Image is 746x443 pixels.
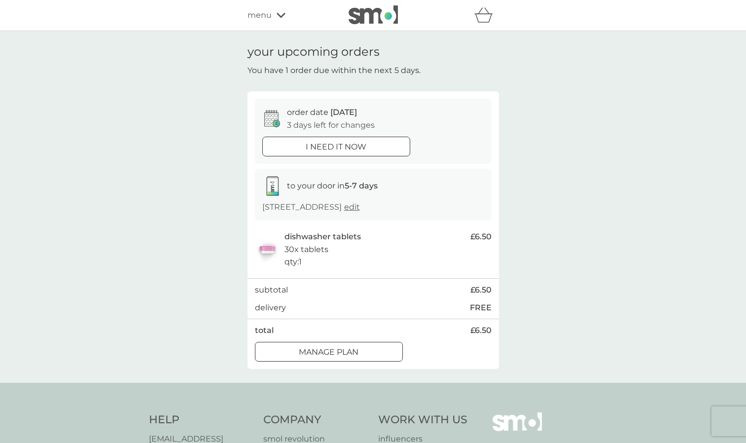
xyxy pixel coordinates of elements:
p: delivery [255,301,286,314]
strong: 5-7 days [345,181,378,190]
h4: Work With Us [378,412,467,428]
p: 3 days left for changes [287,119,375,132]
h4: Company [263,412,368,428]
span: £6.50 [470,230,492,243]
h1: your upcoming orders [248,45,380,59]
span: £6.50 [470,284,492,296]
span: menu [248,9,272,22]
p: subtotal [255,284,288,296]
span: £6.50 [470,324,492,337]
p: qty : 1 [284,256,302,268]
p: total [255,324,274,337]
p: FREE [470,301,492,314]
button: i need it now [262,137,410,156]
p: [STREET_ADDRESS] [262,201,360,214]
p: dishwasher tablets [284,230,361,243]
span: to your door in [287,181,378,190]
p: You have 1 order due within the next 5 days. [248,64,421,77]
p: 30x tablets [284,243,328,256]
button: Manage plan [255,342,403,362]
h4: Help [149,412,254,428]
div: basket [474,5,499,25]
span: [DATE] [330,108,357,117]
p: i need it now [306,141,366,153]
img: smol [349,5,398,24]
p: Manage plan [299,346,358,359]
a: edit [344,202,360,212]
p: order date [287,106,357,119]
